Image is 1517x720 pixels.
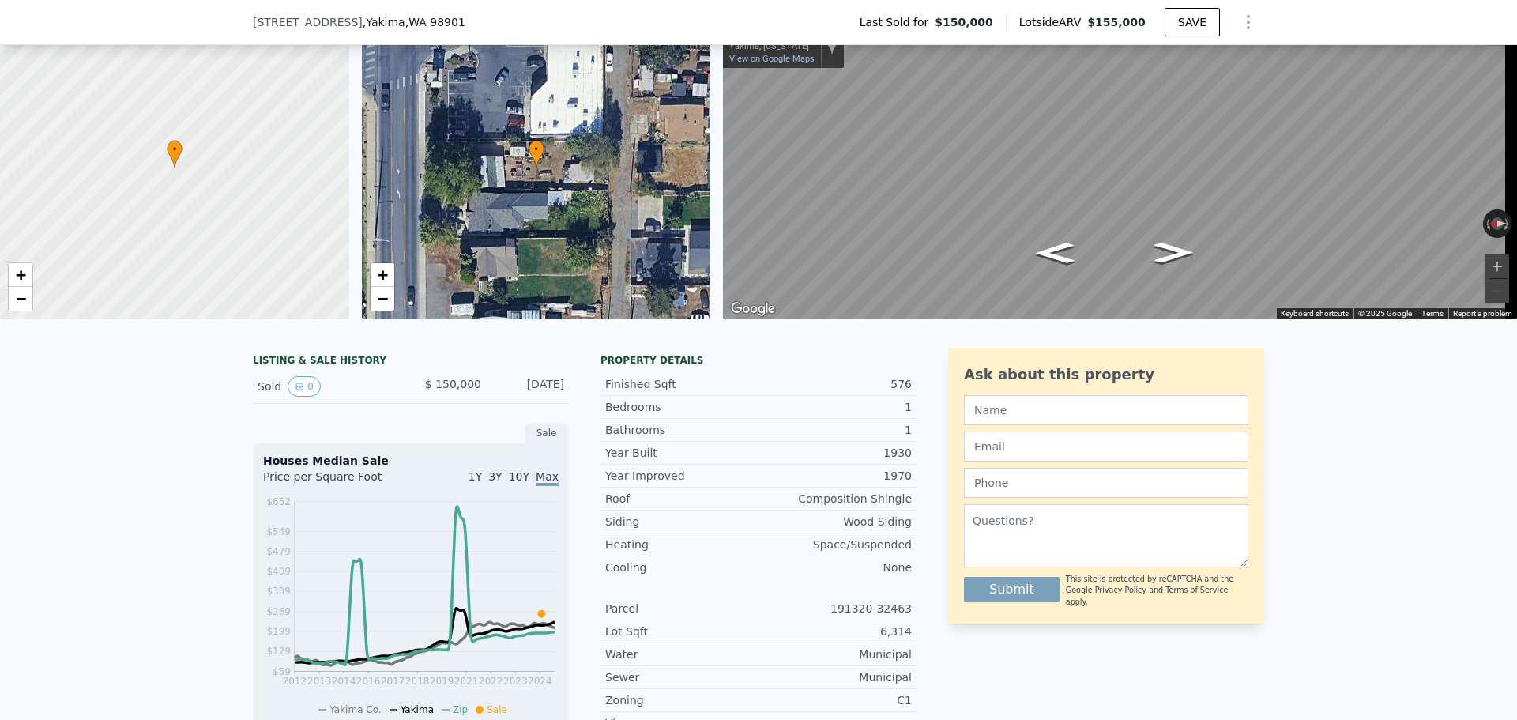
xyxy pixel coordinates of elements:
span: Last Sold for [860,14,935,30]
div: None [758,560,912,575]
span: Max [536,470,559,486]
a: View on Google Maps [729,54,815,64]
img: Google [727,299,779,319]
span: + [377,265,387,285]
div: Street View [723,16,1517,319]
div: Municipal [758,646,912,662]
span: Zip [453,704,468,715]
a: Report a problem [1453,309,1512,318]
div: Year Built [605,445,758,461]
span: 1Y [469,470,482,483]
tspan: 2019 [430,676,454,687]
div: Municipal [758,669,912,685]
button: Submit [964,577,1060,602]
path: Go South, S Fair Ave [1138,238,1210,268]
tspan: 2024 [528,676,552,687]
tspan: $59 [273,666,291,677]
tspan: $129 [266,646,291,657]
a: Terms of Service [1165,586,1228,594]
div: 1 [758,422,912,438]
a: Zoom in [9,263,32,287]
span: − [377,288,387,308]
div: Finished Sqft [605,376,758,392]
span: − [16,288,26,308]
div: Yakima, [US_STATE] [729,41,814,51]
div: Wood Siding [758,514,912,530]
div: [DATE] [494,376,564,397]
tspan: $652 [266,496,291,507]
input: Email [964,432,1248,462]
input: Name [964,395,1248,425]
span: $150,000 [935,14,993,30]
a: Zoom in [371,263,394,287]
button: Keyboard shortcuts [1281,308,1349,319]
div: Bathrooms [605,422,758,438]
div: Price per Square Foot [263,469,411,494]
a: Privacy Policy [1095,586,1146,594]
div: Sewer [605,669,758,685]
tspan: 2022 [479,676,503,687]
div: • [529,140,544,168]
span: , Yakima [363,14,465,30]
tspan: 2021 [454,676,479,687]
span: 3Y [488,470,502,483]
div: Space/Suspended [758,537,912,552]
button: Show Options [1233,6,1264,38]
div: Heating [605,537,758,552]
div: Cooling [605,560,758,575]
div: Siding [605,514,758,530]
button: Zoom out [1485,279,1509,303]
div: Water [605,646,758,662]
button: Reset the view [1483,217,1511,229]
tspan: 2023 [503,676,528,687]
a: Open this area in Google Maps (opens a new window) [727,299,779,319]
div: Lot Sqft [605,624,758,639]
span: $ 150,000 [425,378,481,390]
div: Year Improved [605,468,758,484]
tspan: 2014 [332,676,356,687]
button: SAVE [1165,8,1220,36]
span: 10Y [509,470,529,483]
div: Ask about this property [964,364,1248,386]
div: 1930 [758,445,912,461]
div: 1 [758,399,912,415]
div: Sold [258,376,398,397]
div: Houses Median Sale [263,453,559,469]
input: Phone [964,468,1248,498]
button: View historical data [288,376,321,397]
div: Bedrooms [605,399,758,415]
span: © 2025 Google [1358,309,1412,318]
span: $155,000 [1087,16,1146,28]
tspan: $549 [266,526,291,537]
div: Composition Shingle [758,491,912,507]
button: Rotate counterclockwise [1483,209,1492,238]
span: Yakima [401,704,434,715]
div: Map [723,16,1517,319]
div: Roof [605,491,758,507]
a: Terms (opens in new tab) [1421,309,1444,318]
div: C1 [758,692,912,708]
tspan: 2012 [283,676,307,687]
tspan: 2017 [381,676,405,687]
a: Zoom out [371,287,394,311]
span: + [16,265,26,285]
tspan: 2013 [307,676,332,687]
button: Rotate clockwise [1504,209,1512,238]
div: Sale [525,423,569,443]
tspan: $199 [266,626,291,637]
a: Zoom out [9,287,32,311]
div: Property details [600,354,917,367]
tspan: $339 [266,586,291,597]
div: This site is protected by reCAPTCHA and the Google and apply. [1066,574,1248,608]
div: • [167,140,183,168]
div: 576 [758,376,912,392]
span: Yakima Co. [329,704,382,715]
span: , WA 98901 [405,16,465,28]
button: Zoom in [1485,254,1509,278]
tspan: 2018 [405,676,430,687]
tspan: $409 [266,566,291,577]
div: 191320-32463 [758,601,912,616]
tspan: 2016 [356,676,381,687]
tspan: $269 [266,606,291,617]
span: • [167,142,183,156]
